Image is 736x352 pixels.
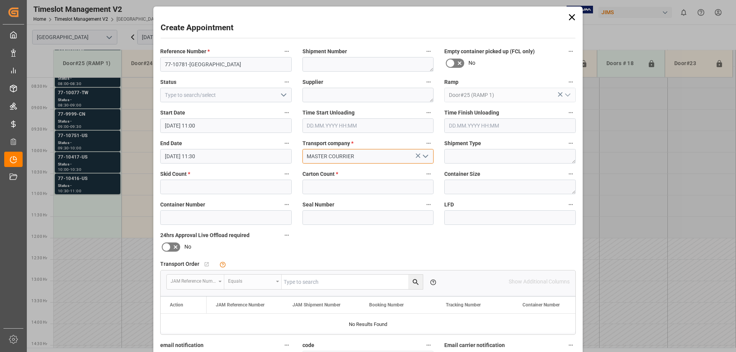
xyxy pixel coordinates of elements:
[566,169,576,179] button: Container Size
[160,88,292,102] input: Type to search/select
[282,200,292,210] button: Container Number
[282,138,292,148] button: End Date
[160,341,204,349] span: email notification
[424,46,434,56] button: Shipment Number
[424,340,434,350] button: code
[160,260,199,268] span: Transport Order
[302,47,347,56] span: Shipment Number
[561,89,573,101] button: open menu
[566,77,576,87] button: Ramp
[444,139,481,147] span: Shipment Type
[160,231,250,239] span: 24hrs Approval Live Offload required
[424,169,434,179] button: Carton Count *
[444,341,505,349] span: Email carrier notification
[446,302,481,308] span: Tracking Number
[566,46,576,56] button: Empty container picked up (FCL only)
[160,47,210,56] span: Reference Number
[566,138,576,148] button: Shipment Type
[282,77,292,87] button: Status
[160,170,190,178] span: Skid Count
[292,302,340,308] span: JAM Shipment Number
[424,200,434,210] button: Seal Number
[160,149,292,164] input: DD.MM.YYYY HH:MM
[171,276,216,285] div: JAM Reference Number
[282,169,292,179] button: Skid Count *
[424,77,434,87] button: Supplier
[302,170,338,178] span: Carton Count
[302,78,323,86] span: Supplier
[228,276,273,285] div: Equals
[282,46,292,56] button: Reference Number *
[444,118,576,133] input: DD.MM.YYYY HH:MM
[160,109,185,117] span: Start Date
[160,139,182,147] span: End Date
[444,109,499,117] span: Time Finish Unloading
[184,243,191,251] span: No
[170,302,183,308] div: Action
[160,118,292,133] input: DD.MM.YYYY HH:MM
[408,275,423,289] button: search button
[302,109,355,117] span: Time Start Unloading
[424,108,434,118] button: Time Start Unloading
[302,341,314,349] span: code
[216,302,264,308] span: JAM Reference Number
[302,201,334,209] span: Seal Number
[424,138,434,148] button: Transport company *
[522,302,560,308] span: Container Number
[282,108,292,118] button: Start Date
[302,139,353,147] span: Transport company
[224,275,282,289] button: open menu
[282,275,423,289] input: Type to search
[160,201,205,209] span: Container Number
[444,78,458,86] span: Ramp
[282,230,292,240] button: 24hrs Approval Live Offload required
[444,170,480,178] span: Container Size
[419,151,431,162] button: open menu
[444,201,454,209] span: LFD
[566,200,576,210] button: LFD
[160,78,176,86] span: Status
[282,340,292,350] button: email notification
[302,118,434,133] input: DD.MM.YYYY HH:MM
[277,89,289,101] button: open menu
[566,108,576,118] button: Time Finish Unloading
[566,340,576,350] button: Email carrier notification
[167,275,224,289] button: open menu
[444,47,535,56] span: Empty container picked up (FCL only)
[161,22,233,34] h2: Create Appointment
[468,59,475,67] span: No
[369,302,404,308] span: Booking Number
[444,88,576,102] input: Type to search/select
